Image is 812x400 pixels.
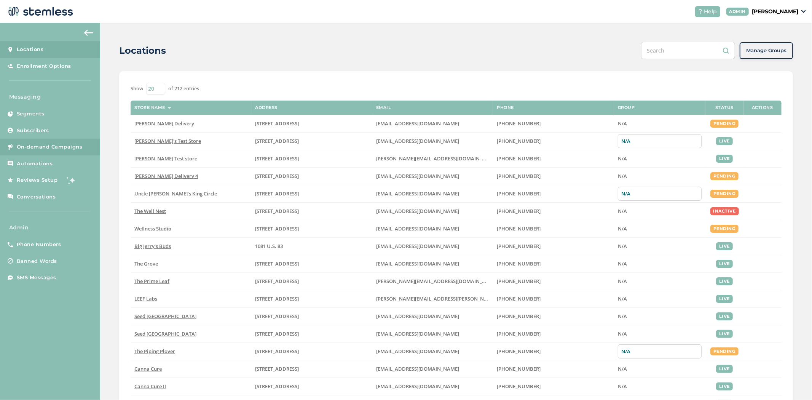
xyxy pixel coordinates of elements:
[715,105,734,110] label: Status
[134,331,247,337] label: Seed Boston
[497,225,541,232] span: [PHONE_NUMBER]
[134,208,247,214] label: The Well Nest
[376,295,537,302] span: [PERSON_NAME][EMAIL_ADDRESS][PERSON_NAME][DOMAIN_NAME]
[168,107,171,109] img: icon-sort-1e1d7615.svg
[710,120,739,128] div: pending
[134,278,247,285] label: The Prime Leaf
[716,260,733,268] div: live
[376,383,459,390] span: [EMAIL_ADDRESS][DOMAIN_NAME]
[641,42,735,59] input: Search
[255,348,299,355] span: [STREET_ADDRESS]
[698,9,703,14] img: icon-help-white-03924b79.svg
[497,173,541,179] span: [PHONE_NUMBER]
[497,208,610,214] label: (269) 929-8463
[255,365,299,372] span: [STREET_ADDRESS]
[255,295,299,302] span: [STREET_ADDRESS]
[618,120,702,127] label: N/A
[497,260,541,267] span: [PHONE_NUMBER]
[376,330,459,337] span: [EMAIL_ADDRESS][DOMAIN_NAME]
[618,331,702,337] label: N/A
[376,120,459,127] span: [EMAIL_ADDRESS][DOMAIN_NAME]
[497,313,610,320] label: (207) 747-4648
[497,330,541,337] span: [PHONE_NUMBER]
[704,8,717,16] span: Help
[255,120,299,127] span: [STREET_ADDRESS]
[134,120,194,127] span: [PERSON_NAME] Delivery
[134,138,247,144] label: Brian's Test Store
[716,242,733,250] div: live
[376,226,489,232] label: vmrobins@gmail.com
[618,261,702,267] label: N/A
[255,226,369,232] label: 123 Main Street
[134,278,169,285] span: The Prime Leaf
[84,30,93,36] img: icon-arrow-back-accent-c549486e.svg
[752,8,798,16] p: [PERSON_NAME]
[618,155,702,162] label: N/A
[134,243,247,250] label: Big Jerry's Buds
[618,187,702,201] div: N/A
[376,120,489,127] label: arman91488@gmail.com
[255,278,369,285] label: 4120 East Speedway Boulevard
[17,110,45,118] span: Segments
[376,313,459,320] span: [EMAIL_ADDRESS][DOMAIN_NAME]
[618,134,702,148] div: N/A
[255,208,369,214] label: 1005 4th Avenue
[618,383,702,390] label: N/A
[376,366,489,372] label: info@shopcannacure.com
[497,261,610,267] label: (619) 600-1269
[376,348,459,355] span: [EMAIL_ADDRESS][DOMAIN_NAME]
[17,62,71,70] span: Enrollment Options
[255,348,369,355] label: 10 Main Street
[376,173,459,179] span: [EMAIL_ADDRESS][DOMAIN_NAME]
[255,190,299,197] span: [STREET_ADDRESS]
[497,278,541,285] span: [PHONE_NUMBER]
[710,225,739,233] div: pending
[376,208,489,214] label: vmrobins@gmail.com
[716,155,733,163] div: live
[618,173,702,179] label: N/A
[376,278,489,285] label: john@theprimeleaf.com
[134,313,196,320] span: Seed [GEOGRAPHIC_DATA]
[134,313,247,320] label: Seed Portland
[134,225,171,232] span: Wellness Studio
[376,190,489,197] label: christian@uncleherbsak.com
[134,365,162,372] span: Canna Cure
[255,243,283,250] span: 1081 U.S. 83
[119,44,166,58] h2: Locations
[743,101,782,115] th: Actions
[134,330,196,337] span: Seed [GEOGRAPHIC_DATA]
[134,190,247,197] label: Uncle Herb’s King Circle
[497,348,610,355] label: (508) 514-1212
[497,155,541,162] span: [PHONE_NUMBER]
[497,243,610,250] label: (580) 539-1118
[376,105,391,110] label: Email
[168,85,199,93] label: of 212 entries
[497,243,541,250] span: [PHONE_NUMBER]
[255,296,369,302] label: 1785 South Main Street
[255,261,369,267] label: 8155 Center Street
[134,296,247,302] label: LEEF Labs
[255,313,299,320] span: [STREET_ADDRESS]
[134,173,198,179] span: [PERSON_NAME] Delivery 4
[134,120,247,127] label: Hazel Delivery
[497,331,610,337] label: (617) 553-5922
[134,190,217,197] span: Uncle [PERSON_NAME]’s King Circle
[134,208,166,214] span: The Well Nest
[618,366,702,372] label: N/A
[255,383,369,390] label: 1023 East 6th Avenue
[134,105,165,110] label: Store name
[134,243,171,250] span: Big Jerry's Buds
[255,225,299,232] span: [STREET_ADDRESS]
[134,348,247,355] label: The Piping Plover
[497,295,541,302] span: [PHONE_NUMBER]
[774,363,812,400] iframe: Chat Widget
[134,261,247,267] label: The Grove
[376,208,459,214] span: [EMAIL_ADDRESS][DOMAIN_NAME]
[618,208,702,214] label: N/A
[255,138,369,144] label: 123 East Main Street
[497,208,541,214] span: [PHONE_NUMBER]
[740,42,793,59] button: Manage Groups
[618,243,702,250] label: N/A
[17,176,58,184] span: Reviews Setup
